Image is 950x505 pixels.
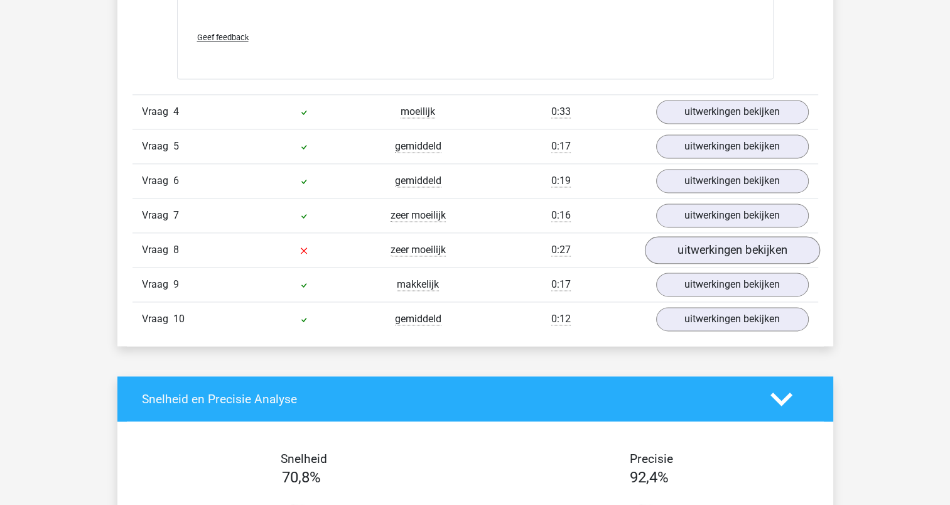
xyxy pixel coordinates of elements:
span: 0:12 [551,313,571,325]
span: 6 [173,175,179,187]
a: uitwerkingen bekijken [656,169,809,193]
span: 10 [173,313,185,325]
span: 0:33 [551,106,571,118]
span: Vraag [142,173,173,188]
span: Vraag [142,208,173,223]
span: 0:16 [551,209,571,222]
span: 5 [173,140,179,152]
span: 4 [173,106,179,117]
span: Vraag [142,242,173,258]
span: 92,4% [630,469,669,486]
a: uitwerkingen bekijken [644,237,819,264]
span: 7 [173,209,179,221]
span: gemiddeld [395,175,441,187]
a: uitwerkingen bekijken [656,204,809,227]
span: 0:19 [551,175,571,187]
span: 70,8% [282,469,321,486]
span: 0:17 [551,278,571,291]
span: makkelijk [397,278,439,291]
span: Vraag [142,277,173,292]
a: uitwerkingen bekijken [656,100,809,124]
span: Vraag [142,139,173,154]
span: Vraag [142,104,173,119]
h4: Snelheid [142,452,466,466]
span: gemiddeld [395,313,441,325]
a: uitwerkingen bekijken [656,273,809,296]
a: uitwerkingen bekijken [656,307,809,331]
h4: Snelheid en Precisie Analyse [142,392,752,406]
span: 8 [173,244,179,256]
span: Geef feedback [197,33,249,42]
span: 9 [173,278,179,290]
a: uitwerkingen bekijken [656,134,809,158]
span: zeer moeilijk [391,244,446,256]
h4: Precisie [490,452,814,466]
span: 0:27 [551,244,571,256]
span: gemiddeld [395,140,441,153]
span: 0:17 [551,140,571,153]
span: zeer moeilijk [391,209,446,222]
span: Vraag [142,312,173,327]
span: moeilijk [401,106,435,118]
